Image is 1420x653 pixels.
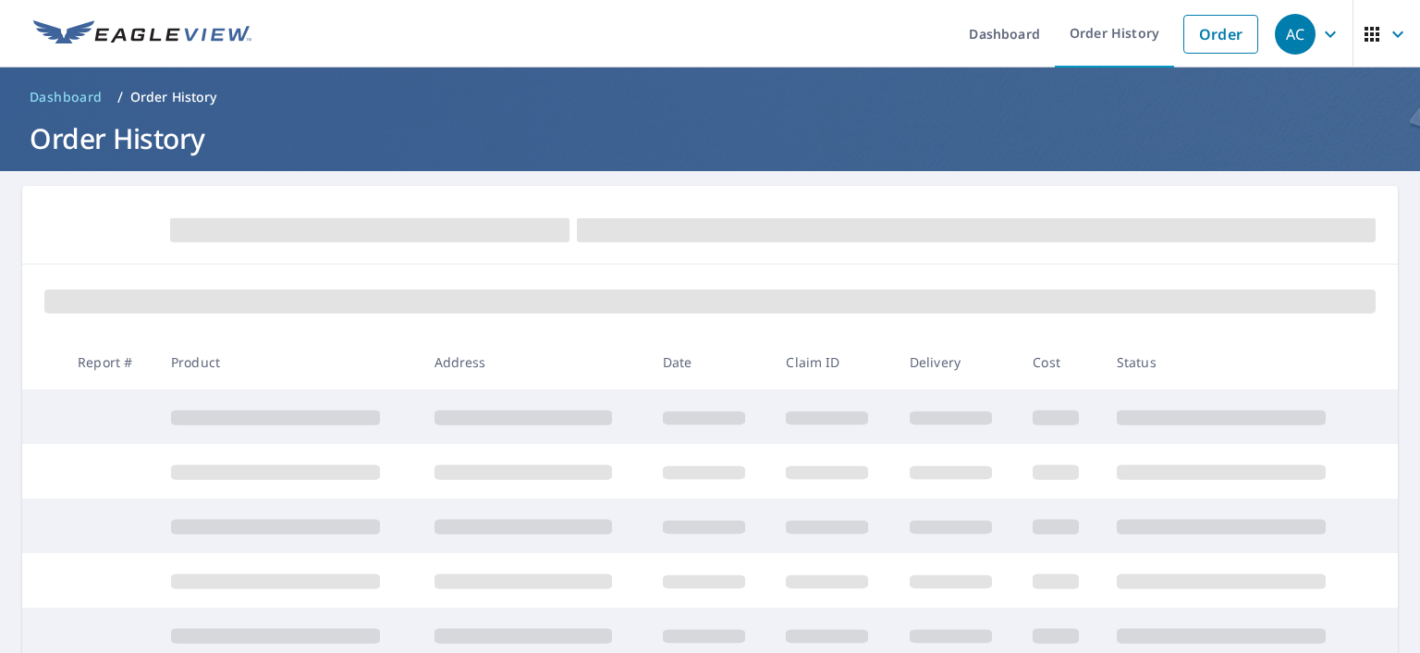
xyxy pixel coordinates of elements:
[648,335,771,389] th: Date
[156,335,420,389] th: Product
[30,88,103,106] span: Dashboard
[117,86,123,108] li: /
[33,20,251,48] img: EV Logo
[1275,14,1316,55] div: AC
[130,88,217,106] p: Order History
[895,335,1018,389] th: Delivery
[771,335,894,389] th: Claim ID
[22,82,110,112] a: Dashboard
[420,335,648,389] th: Address
[1102,335,1365,389] th: Status
[1018,335,1102,389] th: Cost
[22,119,1398,157] h1: Order History
[22,82,1398,112] nav: breadcrumb
[1183,15,1258,54] a: Order
[63,335,156,389] th: Report #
